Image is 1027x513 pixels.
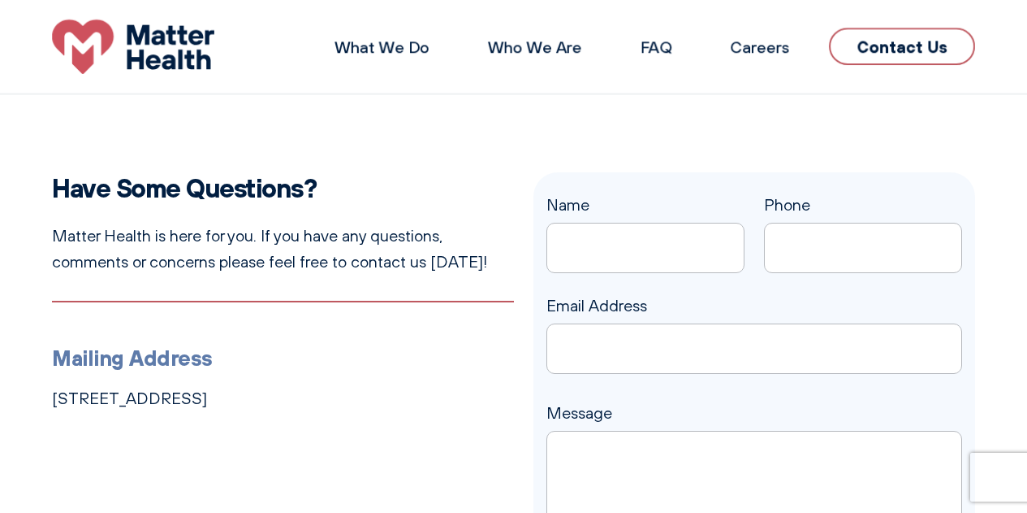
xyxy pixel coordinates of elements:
a: Who We Are [488,37,582,57]
a: FAQ [641,37,671,57]
h3: Mailing Address [52,341,514,376]
label: Email Address [546,296,963,354]
p: Matter Health is here for you. If you have any questions, comments or concerns please feel free t... [52,223,514,275]
input: Name [546,223,744,273]
label: Phone [764,195,962,254]
a: What We Do [334,37,429,57]
a: Contact Us [829,28,975,65]
a: [STREET_ADDRESS] [52,389,207,408]
h2: Have Some Questions? [52,172,514,203]
input: Email Address [546,324,963,374]
label: Name [546,195,744,254]
input: Phone [764,223,962,273]
label: Message [546,403,963,449]
a: Careers [730,37,790,57]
